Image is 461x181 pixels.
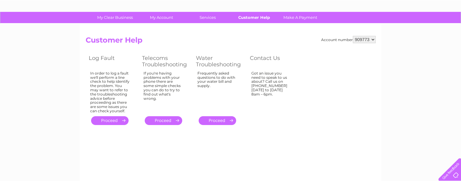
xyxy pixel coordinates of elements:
[408,26,417,30] a: Blog
[91,116,129,125] a: .
[16,16,47,34] img: logo.png
[354,26,365,30] a: Water
[420,26,435,30] a: Contact
[87,3,375,30] div: Clear Business is a trading name of Verastar Limited (registered in [GEOGRAPHIC_DATA] No. 3667643...
[321,36,376,43] div: Account number
[145,116,182,125] a: .
[197,71,238,111] div: Frequently asked questions to do with your water bill and supply.
[183,12,233,23] a: Services
[247,53,300,69] th: Contact Us
[193,53,247,69] th: Water Troubleshooting
[441,26,455,30] a: Log out
[86,36,376,47] h2: Customer Help
[369,26,382,30] a: Energy
[346,3,388,11] a: 0333 014 3131
[251,71,291,111] div: Got an issue you need to speak to us about? Call us on [PHONE_NUMBER] [DATE] to [DATE] 8am – 6pm.
[139,53,193,69] th: Telecoms Troubleshooting
[229,12,279,23] a: Customer Help
[90,12,140,23] a: My Clear Business
[136,12,186,23] a: My Account
[90,71,130,113] div: In order to log a fault we'll perform a line check to help identify the problem. You may want to ...
[144,71,184,111] div: If you're having problems with your phone there are some simple checks you can do to try to find ...
[275,12,325,23] a: Make A Payment
[86,53,139,69] th: Log Fault
[199,116,236,125] a: .
[386,26,404,30] a: Telecoms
